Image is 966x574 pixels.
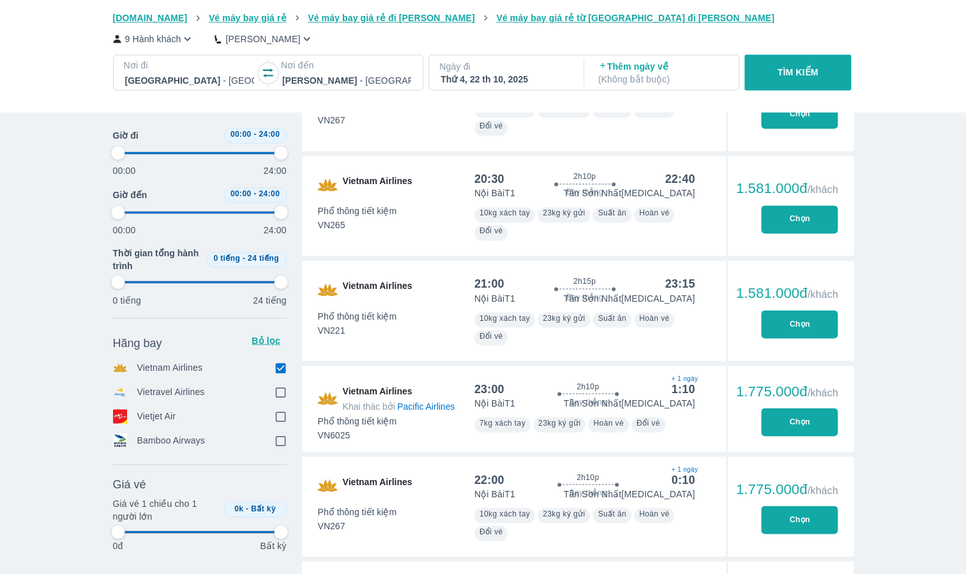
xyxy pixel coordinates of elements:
[807,184,838,195] span: /khách
[243,254,245,263] span: -
[113,189,147,201] span: Giờ đến
[259,130,280,139] span: 24:00
[573,276,596,286] span: 2h15p
[318,205,397,217] span: Phổ thông tiết kiệm
[113,164,136,177] p: 00:00
[318,309,397,322] span: Phổ thông tiết kiệm
[318,114,397,127] span: VN267
[736,384,838,399] div: 1.775.000đ
[543,313,585,322] span: 23kg ký gửi
[125,33,181,45] p: 9 Hành khách
[343,175,412,195] span: Vietnam Airlines
[761,310,838,338] button: Chọn
[441,73,570,86] div: Thứ 4, 22 th 10, 2025
[317,175,338,195] img: VN
[665,171,695,187] div: 22:40
[479,208,530,217] span: 10kg xách tay
[113,335,162,350] span: Hãng bay
[474,291,515,304] p: Nội Bài T1
[230,130,252,139] span: 00:00
[807,485,838,495] span: /khách
[744,54,851,90] button: TÌM KIẾM
[479,331,503,340] span: Đổi vé
[639,313,670,322] span: Hoàn vé
[253,189,256,198] span: -
[248,254,279,263] span: 24 tiếng
[308,13,475,23] span: Vé máy bay giá rẻ đi [PERSON_NAME]
[598,208,626,217] span: Suất ăn
[577,381,599,391] span: 2h10p
[124,59,255,72] p: Nơi đi
[474,487,515,500] p: Nội Bài T1
[439,60,571,73] p: Ngày đi
[113,224,136,237] p: 00:00
[479,313,530,322] span: 10kg xách tay
[318,428,397,441] span: VN6025
[137,361,203,375] p: Vietnam Airlines
[736,286,838,301] div: 1.581.000đ
[137,385,205,399] p: Vietravel Airlines
[113,12,854,24] nav: breadcrumb
[637,418,660,427] span: Đổi vé
[736,181,838,196] div: 1.581.000đ
[639,208,670,217] span: Hoàn vé
[215,32,313,45] button: [PERSON_NAME]
[137,433,205,447] p: Bamboo Airways
[672,381,695,396] div: 1:10
[246,330,287,350] button: Bỏ lọc
[496,13,774,23] span: Vé máy bay giá rẻ từ [GEOGRAPHIC_DATA] đi [PERSON_NAME]
[253,130,256,139] span: -
[318,219,397,231] span: VN265
[343,401,395,411] span: Khai thác bởi
[113,497,219,522] p: Giá vé 1 chiều cho 1 người lớn
[264,224,287,237] p: 24:00
[665,276,695,291] div: 23:15
[113,476,146,492] span: Giá vé
[113,539,123,552] p: 0đ
[479,121,503,130] span: Đổi vé
[761,100,838,128] button: Chọn
[317,475,338,495] img: VN
[343,475,412,495] span: Vietnam Airlines
[598,60,727,86] p: Thêm ngày về
[137,409,176,423] p: Vietjet Air
[474,276,504,291] div: 21:00
[577,472,599,482] span: 2h10p
[318,519,397,532] span: VN267
[593,418,624,427] span: Hoàn vé
[260,539,286,552] p: Bất kỳ
[397,401,455,411] span: Pacific Airlines
[479,226,503,235] span: Đổi vé
[479,418,525,427] span: 7kg xách tay
[318,323,397,336] span: VN221
[761,408,838,436] button: Chọn
[251,504,276,513] span: Bất kỳ
[736,481,838,497] div: 1.775.000đ
[113,247,201,272] span: Thời gian tổng hành trình
[317,279,338,300] img: VN
[281,59,412,72] p: Nơi đến
[209,13,287,23] span: Vé máy bay giá rẻ
[113,129,139,142] span: Giờ đi
[598,509,626,518] span: Suất ăn
[474,472,504,487] div: 22:00
[474,381,504,396] div: 23:00
[343,279,412,300] span: Vietnam Airlines
[234,504,243,513] span: 0k
[639,509,670,518] span: Hoàn vé
[230,189,252,198] span: 00:00
[564,187,695,199] p: Tân Sơn Nhất [MEDICAL_DATA]
[761,205,838,233] button: Chọn
[598,73,727,86] p: ( Không bắt buộc )
[113,32,195,45] button: 9 Hành khách
[761,506,838,534] button: Chọn
[317,384,338,412] img: VN
[343,384,455,412] span: Vietnam Airlines
[259,189,280,198] span: 24:00
[246,504,248,513] span: -
[479,509,530,518] span: 10kg xách tay
[474,171,504,187] div: 20:30
[225,33,300,45] p: [PERSON_NAME]
[318,505,397,518] span: Phổ thông tiết kiệm
[213,254,240,263] span: 0 tiếng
